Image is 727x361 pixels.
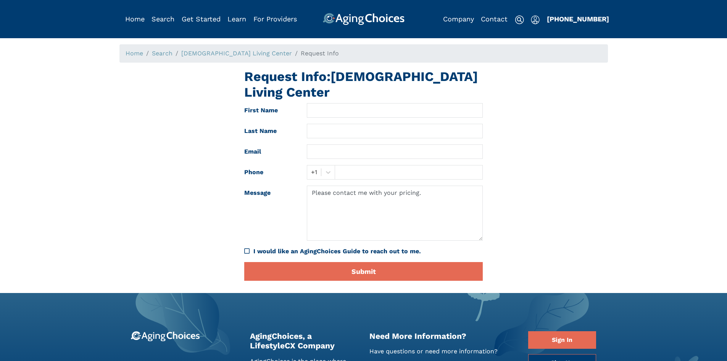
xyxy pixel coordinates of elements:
a: Learn [227,15,246,23]
label: Phone [239,165,301,180]
a: Home [125,15,145,23]
label: Message [239,186,301,241]
img: user-icon.svg [531,15,540,24]
div: Popover trigger [152,13,174,25]
a: Search [152,50,172,57]
div: Popover trigger [531,13,540,25]
span: Request Info [301,50,339,57]
p: Have questions or need more information? [369,347,517,356]
div: I would like an AgingChoices Guide to reach out to me. [253,247,483,256]
a: Sign In [528,331,596,349]
a: [DEMOGRAPHIC_DATA] Living Center [181,50,292,57]
a: Search [152,15,174,23]
h2: Need More Information? [369,331,517,341]
a: For Providers [253,15,297,23]
label: First Name [239,103,301,118]
h1: Request Info: [DEMOGRAPHIC_DATA] Living Center [244,69,483,100]
button: Submit [244,262,483,281]
a: Get Started [182,15,221,23]
a: Company [443,15,474,23]
label: Last Name [239,124,301,138]
img: AgingChoices [322,13,404,25]
nav: breadcrumb [119,44,608,63]
h2: AgingChoices, a LifestyleCX Company [250,331,358,350]
label: Email [239,144,301,159]
img: 9-logo.svg [131,331,200,342]
a: Contact [481,15,508,23]
a: [PHONE_NUMBER] [547,15,609,23]
textarea: Please contact me with your pricing. [307,186,483,241]
img: search-icon.svg [515,15,524,24]
div: I would like an AgingChoices Guide to reach out to me. [244,247,483,256]
a: Home [126,50,143,57]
